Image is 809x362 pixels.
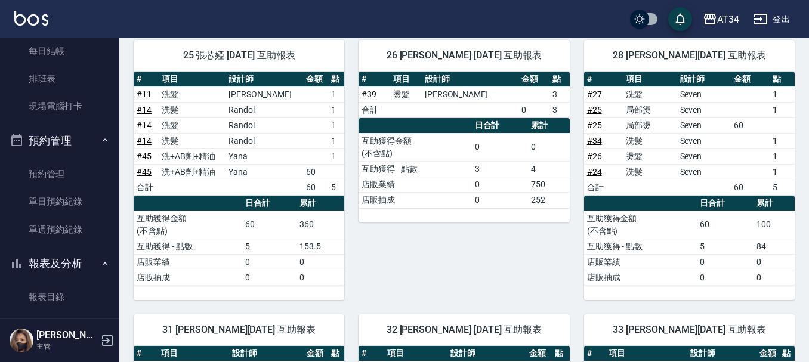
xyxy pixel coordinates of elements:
[328,133,344,148] td: 1
[226,72,303,87] th: 設計師
[756,346,779,361] th: 金額
[303,72,328,87] th: 金額
[10,329,33,352] img: Person
[134,270,242,285] td: 店販抽成
[134,346,158,361] th: #
[697,270,754,285] td: 0
[754,270,795,285] td: 0
[587,136,602,146] a: #34
[159,133,225,148] td: 洗髮
[159,72,225,87] th: 項目
[623,72,677,87] th: 項目
[328,180,344,195] td: 5
[677,72,731,87] th: 設計師
[5,283,115,311] a: 報表目錄
[754,196,795,211] th: 累計
[328,346,345,361] th: 點
[373,49,555,61] span: 26 [PERSON_NAME] [DATE] 互助報表
[518,72,550,87] th: 金額
[526,346,552,361] th: 金額
[528,177,569,192] td: 750
[226,117,303,133] td: Randol
[390,72,422,87] th: 項目
[587,105,602,115] a: #25
[770,180,795,195] td: 5
[297,254,344,270] td: 0
[472,177,529,192] td: 0
[14,11,48,26] img: Logo
[226,86,303,102] td: [PERSON_NAME]
[5,92,115,120] a: 現場電腦打卡
[5,248,115,279] button: 報表及分析
[134,211,242,239] td: 互助獲得金額 (不含點)
[359,118,569,208] table: a dense table
[518,102,550,117] td: 0
[472,133,529,161] td: 0
[303,164,328,180] td: 60
[698,7,744,32] button: AT34
[226,148,303,164] td: Yana
[587,151,602,161] a: #26
[584,180,623,195] td: 合計
[137,151,152,161] a: #45
[584,254,697,270] td: 店販業績
[623,102,677,117] td: 局部燙
[148,324,330,336] span: 31 [PERSON_NAME][DATE] 互助報表
[697,196,754,211] th: 日合計
[297,196,344,211] th: 累計
[770,102,795,117] td: 1
[587,167,602,177] a: #24
[137,136,152,146] a: #14
[770,133,795,148] td: 1
[362,89,376,99] a: #39
[623,148,677,164] td: 燙髮
[749,8,795,30] button: 登出
[587,120,602,130] a: #25
[552,346,569,361] th: 點
[242,270,297,285] td: 0
[148,49,330,61] span: 25 張芯婭 [DATE] 互助報表
[528,161,569,177] td: 4
[384,346,447,361] th: 項目
[770,148,795,164] td: 1
[5,125,115,156] button: 預約管理
[226,164,303,180] td: Yana
[134,239,242,254] td: 互助獲得 - 點數
[303,180,328,195] td: 60
[549,86,569,102] td: 3
[359,346,384,361] th: #
[5,65,115,92] a: 排班表
[36,341,97,352] p: 主管
[770,86,795,102] td: 1
[422,72,518,87] th: 設計師
[137,105,152,115] a: #14
[159,117,225,133] td: 洗髮
[584,72,623,87] th: #
[297,270,344,285] td: 0
[158,346,230,361] th: 項目
[677,86,731,102] td: Seven
[373,324,555,336] span: 32 [PERSON_NAME] [DATE] 互助報表
[359,102,390,117] td: 合計
[687,346,756,361] th: 設計師
[328,148,344,164] td: 1
[598,49,780,61] span: 28 [PERSON_NAME][DATE] 互助報表
[242,196,297,211] th: 日合計
[731,180,770,195] td: 60
[359,161,471,177] td: 互助獲得 - 點數
[472,192,529,208] td: 0
[754,254,795,270] td: 0
[697,254,754,270] td: 0
[584,270,697,285] td: 店販抽成
[697,239,754,254] td: 5
[472,118,529,134] th: 日合計
[134,254,242,270] td: 店販業績
[623,86,677,102] td: 洗髮
[5,311,115,339] a: 店家區間累計表
[297,211,344,239] td: 360
[528,118,569,134] th: 累計
[677,102,731,117] td: Seven
[137,89,152,99] a: #11
[549,72,569,87] th: 點
[754,239,795,254] td: 84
